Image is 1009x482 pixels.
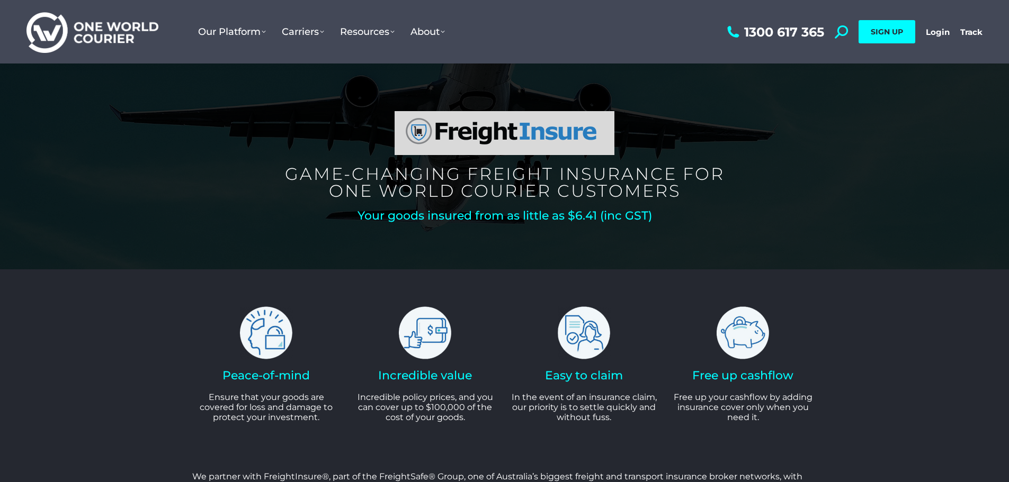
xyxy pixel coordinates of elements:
[26,11,158,53] img: One World Courier
[558,306,611,359] img: freight insure easy to claim icon woman, policy tick
[669,392,817,423] p: Free up your cashflow by adding insurance cover only when you need it.
[282,26,324,38] span: Carriers
[399,306,452,359] img: freight insure icon incredible value thumbs up wallet dollar
[332,15,403,48] a: Resources
[669,370,817,381] h2: Free up cashflow
[395,111,614,155] img: FreightInsure logo
[510,392,658,423] p: In the event of an insurance claim, our priority is to settle quickly and without fuss.
[340,26,395,38] span: Resources
[240,306,293,359] img: freight insure icon peace of mins lock brain
[410,26,445,38] span: About
[403,15,453,48] a: About
[190,15,274,48] a: Our Platform
[725,25,824,39] a: 1300 617 365
[717,306,770,359] img: freight insure piggy bank icon free up cashflow
[192,370,341,381] h2: Peace-of-mind
[351,392,499,423] p: Incredible policy prices, and you can cover up to $100,000 of the cost of your goods.
[871,27,903,37] span: SIGN UP
[926,27,950,37] a: Login
[859,20,915,43] a: SIGN UP
[351,370,499,381] h2: Incredible value
[198,26,266,38] span: Our Platform
[266,166,744,199] h5: Game-changing freight insurance for One world courier customers
[192,392,341,423] p: Ensure that your goods are covered for loss and damage to protect your investment.
[266,210,744,222] h2: Your goods insured from as little as $6.41 (inc GST)
[960,27,983,37] a: Track
[274,15,332,48] a: Carriers
[510,370,658,381] h2: Easy to claim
